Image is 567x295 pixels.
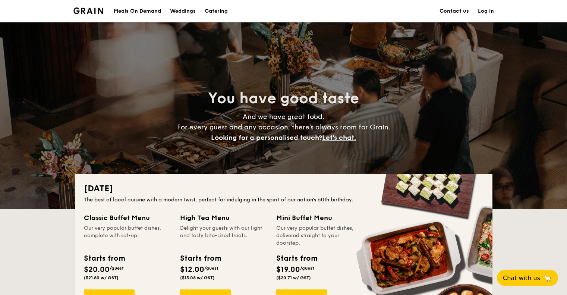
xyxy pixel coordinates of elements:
[276,253,317,264] div: Starts from
[177,113,390,142] span: And we have great food. For every guest and any occasion, there’s always room for Grain.
[276,265,300,274] span: $19.00
[84,275,119,280] span: ($21.80 w/ GST)
[208,90,359,107] span: You have good taste
[180,225,267,247] div: Delight your guests with our light and tasty bite-sized treats.
[503,274,540,282] span: Chat with us
[276,225,363,247] div: Our very popular buffet dishes, delivered straight to your doorstep.
[204,266,218,271] span: /guest
[84,183,483,195] h2: [DATE]
[84,265,110,274] span: $20.00
[276,275,311,280] span: ($20.71 w/ GST)
[276,213,363,223] div: Mini Buffet Menu
[84,196,483,204] div: The best of local cuisine with a modern twist, perfect for indulging in the spirit of our nation’...
[300,266,314,271] span: /guest
[84,253,125,264] div: Starts from
[84,225,171,247] div: Our very popular buffet dishes, complete with set-up.
[180,275,215,280] span: ($13.08 w/ GST)
[180,265,204,274] span: $12.00
[543,274,552,282] span: 🦙
[180,213,267,223] div: High Tea Menu
[110,266,124,271] span: /guest
[73,7,104,14] a: Logotype
[73,7,104,14] img: Grain
[497,270,558,286] button: Chat with us🦙
[211,134,322,142] span: Looking for a personalised touch?
[84,213,171,223] div: Classic Buffet Menu
[180,253,221,264] div: Starts from
[322,134,356,142] span: Let's chat.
